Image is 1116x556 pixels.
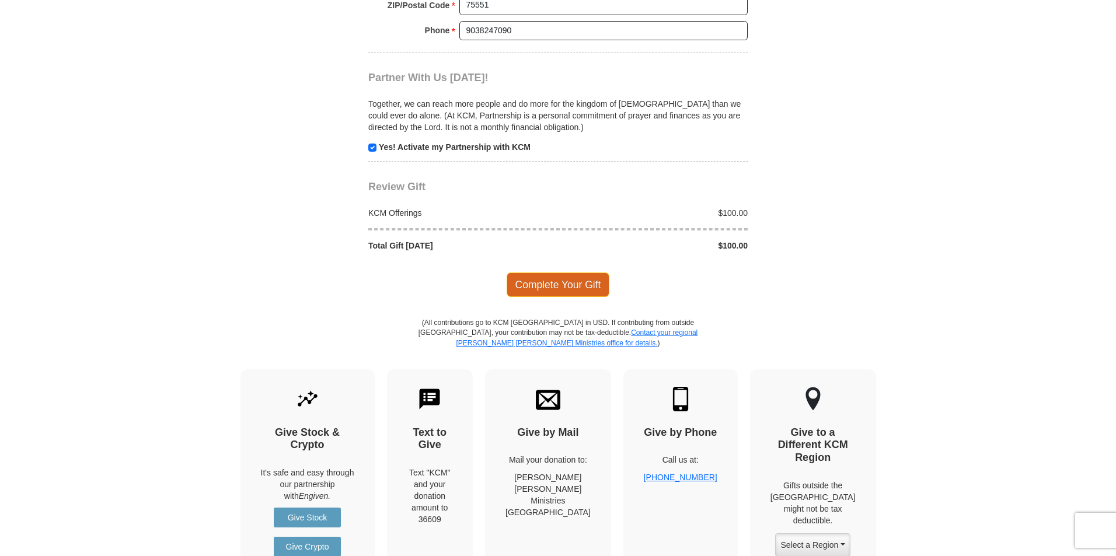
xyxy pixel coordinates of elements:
h4: Give Stock & Crypto [261,426,354,452]
div: KCM Offerings [362,207,559,219]
h4: Give by Phone [644,426,717,439]
p: [PERSON_NAME] [PERSON_NAME] Ministries [GEOGRAPHIC_DATA] [505,471,591,518]
a: [PHONE_NUMBER] [644,473,717,482]
div: Total Gift [DATE] [362,240,559,251]
a: Give Stock [274,508,341,527]
span: Complete Your Gift [507,272,610,297]
h4: Give by Mail [505,426,591,439]
h4: Text to Give [407,426,453,452]
div: Text "KCM" and your donation amount to 36609 [407,467,453,525]
img: mobile.svg [668,387,693,411]
h4: Give to a Different KCM Region [770,426,856,464]
span: Review Gift [368,181,426,193]
p: Call us at: [644,454,717,466]
p: It's safe and easy through our partnership with [261,467,354,502]
p: Mail your donation to: [505,454,591,466]
div: $100.00 [558,240,754,251]
i: Engiven. [299,491,330,501]
div: $100.00 [558,207,754,219]
strong: Yes! Activate my Partnership with KCM [379,142,531,152]
span: Partner With Us [DATE]! [368,72,489,83]
a: Contact your regional [PERSON_NAME] [PERSON_NAME] Ministries office for details. [456,328,697,347]
img: give-by-stock.svg [295,387,320,411]
img: text-to-give.svg [417,387,442,411]
strong: Phone [425,22,450,39]
img: other-region [805,387,821,411]
p: Gifts outside the [GEOGRAPHIC_DATA] might not be tax deductible. [770,480,856,526]
p: (All contributions go to KCM [GEOGRAPHIC_DATA] in USD. If contributing from outside [GEOGRAPHIC_D... [418,318,698,369]
p: Together, we can reach more people and do more for the kingdom of [DEMOGRAPHIC_DATA] than we coul... [368,98,748,133]
img: envelope.svg [536,387,560,411]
